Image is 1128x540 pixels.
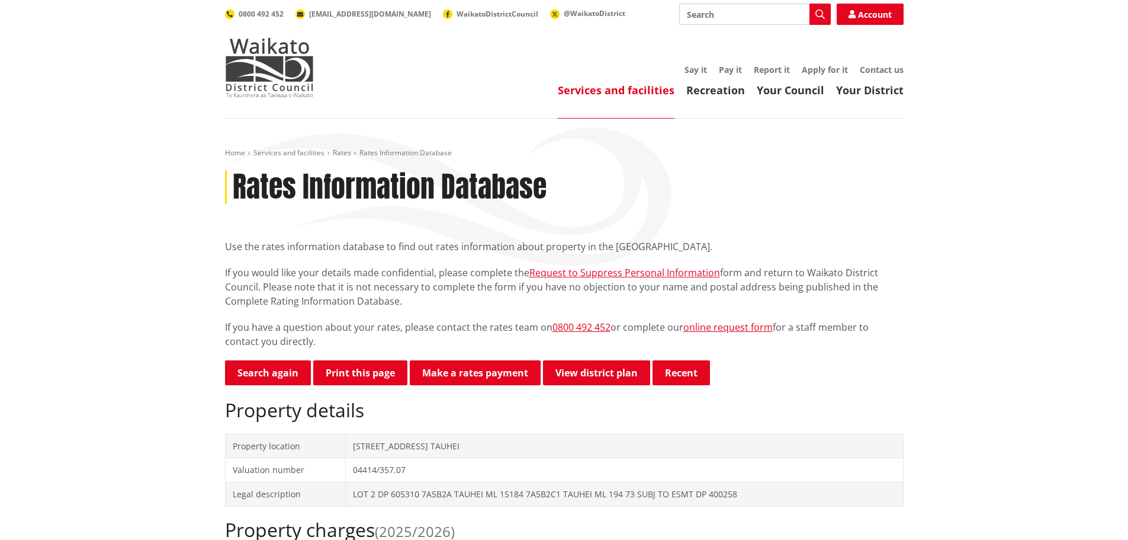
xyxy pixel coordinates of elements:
[552,321,610,334] a: 0800 492 452
[225,239,904,254] p: Use the rates information database to find out rates information about property in the [GEOGRAPHI...
[359,148,452,158] span: Rates Information Database
[225,482,346,506] td: Legal description
[346,482,903,506] td: LOT 2 DP 605310 7A5B2A TAUHEI ML 15184 7A5B2C1 TAUHEI ML 194 73 SUBJ TO ESMT DP 400258
[225,38,314,97] img: Waikato District Council - Te Kaunihera aa Takiwaa o Waikato
[239,9,284,19] span: 0800 492 452
[754,64,790,75] a: Report it
[225,148,904,158] nav: breadcrumb
[225,360,311,385] a: Search again
[295,9,431,19] a: [EMAIL_ADDRESS][DOMAIN_NAME]
[225,148,245,158] a: Home
[346,458,903,483] td: 04414/357.07
[550,8,625,18] a: @WaikatoDistrict
[684,64,707,75] a: Say it
[225,399,904,421] h2: Property details
[558,83,674,97] a: Services and facilities
[457,9,538,19] span: WaikatoDistrictCouncil
[225,266,904,308] p: If you would like your details made confidential, please complete the form and return to Waikato ...
[683,321,773,334] a: online request form
[313,360,407,385] button: Print this page
[837,4,904,25] a: Account
[802,64,848,75] a: Apply for it
[860,64,904,75] a: Contact us
[225,458,346,483] td: Valuation number
[225,320,904,349] p: If you have a question about your rates, please contact the rates team on or complete our for a s...
[225,9,284,19] a: 0800 492 452
[443,9,538,19] a: WaikatoDistrictCouncil
[719,64,742,75] a: Pay it
[333,148,351,158] a: Rates
[233,170,547,205] h1: Rates Information Database
[836,83,904,97] a: Your District
[410,360,541,385] a: Make a rates payment
[564,8,625,18] span: @WaikatoDistrict
[529,266,720,279] a: Request to Suppress Personal Information
[757,83,824,97] a: Your Council
[543,360,650,385] a: View district plan
[309,9,431,19] span: [EMAIL_ADDRESS][DOMAIN_NAME]
[225,434,346,458] td: Property location
[253,148,324,158] a: Services and facilities
[686,83,745,97] a: Recreation
[679,4,831,25] input: Search input
[653,360,710,385] button: Recent
[346,434,903,458] td: [STREET_ADDRESS] TAUHEI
